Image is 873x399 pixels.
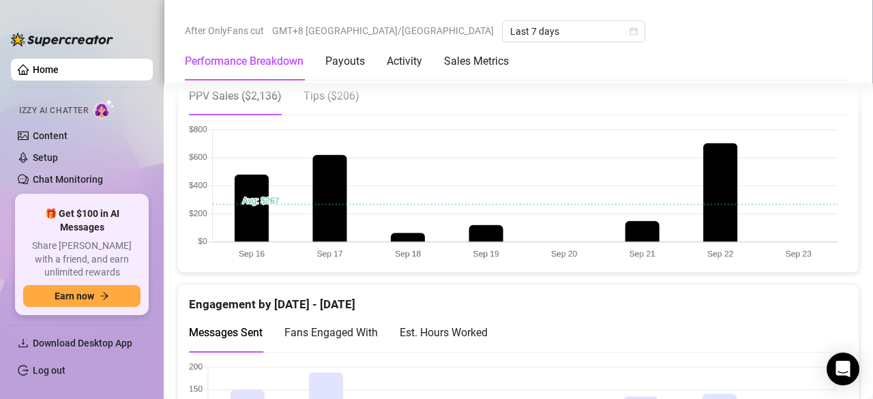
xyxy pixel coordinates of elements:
[189,89,282,102] span: PPV Sales ( $2,136 )
[272,20,494,41] span: GMT+8 [GEOGRAPHIC_DATA]/[GEOGRAPHIC_DATA]
[23,285,140,307] button: Earn nowarrow-right
[33,174,103,185] a: Chat Monitoring
[93,99,115,119] img: AI Chatter
[33,64,59,75] a: Home
[827,353,859,385] div: Open Intercom Messenger
[23,239,140,280] span: Share [PERSON_NAME] with a friend, and earn unlimited rewards
[19,104,88,117] span: Izzy AI Chatter
[189,326,263,339] span: Messages Sent
[387,53,422,70] div: Activity
[185,20,264,41] span: After OnlyFans cut
[284,326,378,339] span: Fans Engaged With
[185,53,304,70] div: Performance Breakdown
[100,291,109,301] span: arrow-right
[33,130,68,141] a: Content
[33,152,58,163] a: Setup
[510,21,637,42] span: Last 7 days
[55,291,94,301] span: Earn now
[23,207,140,234] span: 🎁 Get $100 in AI Messages
[18,338,29,349] span: download
[304,89,359,102] span: Tips ( $206 )
[33,338,132,349] span: Download Desktop App
[400,324,488,341] div: Est. Hours Worked
[630,27,638,35] span: calendar
[444,53,509,70] div: Sales Metrics
[11,33,113,46] img: logo-BBDzfeDw.svg
[33,365,65,376] a: Log out
[189,284,848,314] div: Engagement by [DATE] - [DATE]
[325,53,365,70] div: Payouts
